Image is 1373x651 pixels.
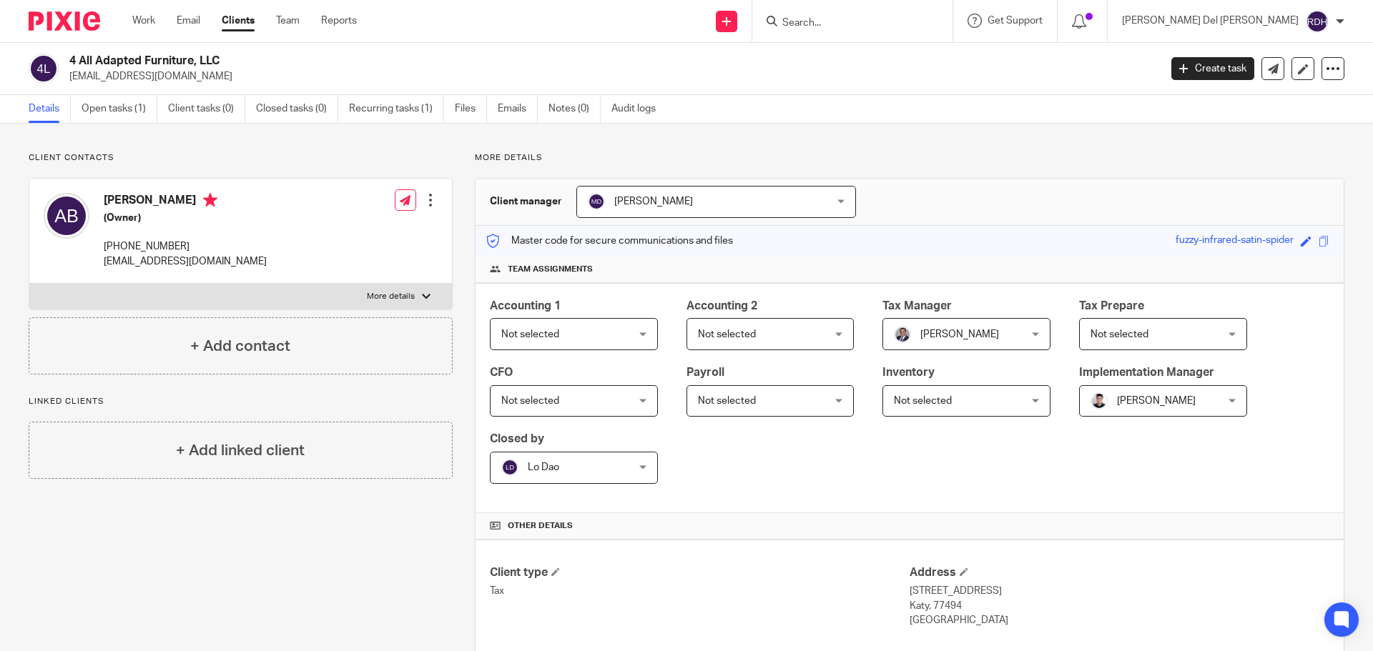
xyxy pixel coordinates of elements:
span: Not selected [1091,329,1148,339]
a: Work [132,14,155,28]
span: Lo Dao [528,462,559,472]
span: Not selected [501,329,559,339]
img: svg%3E [501,459,518,476]
h4: Address [910,565,1329,580]
input: Search [781,17,910,30]
span: Not selected [698,329,756,339]
a: Client tasks (0) [168,95,245,123]
span: Implementation Manager [1079,367,1214,378]
h2: 4 All Adapted Furniture, LLC [69,54,934,69]
span: Accounting 2 [686,300,757,312]
p: [STREET_ADDRESS] [910,584,1329,598]
span: Tax Manager [882,300,952,312]
i: Primary [203,193,217,207]
p: Linked clients [29,396,453,407]
h5: (Owner) [104,211,267,225]
span: Not selected [894,396,952,406]
span: [PERSON_NAME] [1117,396,1196,406]
span: Inventory [882,367,935,378]
span: Closed by [490,433,544,444]
a: Clients [222,14,255,28]
div: fuzzy-infrared-satin-spider [1176,233,1294,249]
h3: Client manager [490,194,562,209]
img: svg%3E [588,193,605,210]
p: Master code for secure communications and files [486,234,733,248]
p: Client contacts [29,152,453,164]
p: [EMAIL_ADDRESS][DOMAIN_NAME] [69,69,1150,84]
a: Details [29,95,71,123]
a: Team [276,14,300,28]
h4: [PERSON_NAME] [104,193,267,211]
a: Audit logs [611,95,666,123]
h4: Client type [490,565,910,580]
a: Emails [498,95,538,123]
img: IMG_0272.png [1091,392,1108,409]
span: Tax Prepare [1079,300,1144,312]
h4: + Add linked client [176,439,305,462]
span: Get Support [988,16,1043,26]
p: More details [475,152,1344,164]
span: Not selected [501,396,559,406]
p: More details [367,291,415,302]
a: Create task [1171,57,1254,80]
span: [PERSON_NAME] [614,197,693,207]
a: Open tasks (1) [82,95,157,123]
a: Notes (0) [548,95,601,123]
a: Email [177,14,200,28]
img: svg%3E [29,54,59,84]
p: Tax [490,584,910,598]
span: Other details [508,520,573,532]
p: Katy, 77494 [910,599,1329,613]
a: Files [455,95,487,123]
img: svg%3E [44,193,89,239]
span: [PERSON_NAME] [920,329,999,339]
p: [EMAIL_ADDRESS][DOMAIN_NAME] [104,254,267,269]
span: Payroll [686,367,724,378]
a: Recurring tasks (1) [349,95,444,123]
p: [PERSON_NAME] Del [PERSON_NAME] [1122,14,1299,28]
span: Team assignments [508,264,593,275]
span: CFO [490,367,513,378]
a: Reports [321,14,357,28]
p: [GEOGRAPHIC_DATA] [910,613,1329,627]
img: Pixie [29,11,100,31]
span: Not selected [698,396,756,406]
span: Accounting 1 [490,300,561,312]
img: svg%3E [1306,10,1329,33]
p: [PHONE_NUMBER] [104,239,267,254]
a: Closed tasks (0) [256,95,338,123]
img: thumbnail_IMG_0720.jpg [894,326,911,343]
h4: + Add contact [190,335,290,357]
